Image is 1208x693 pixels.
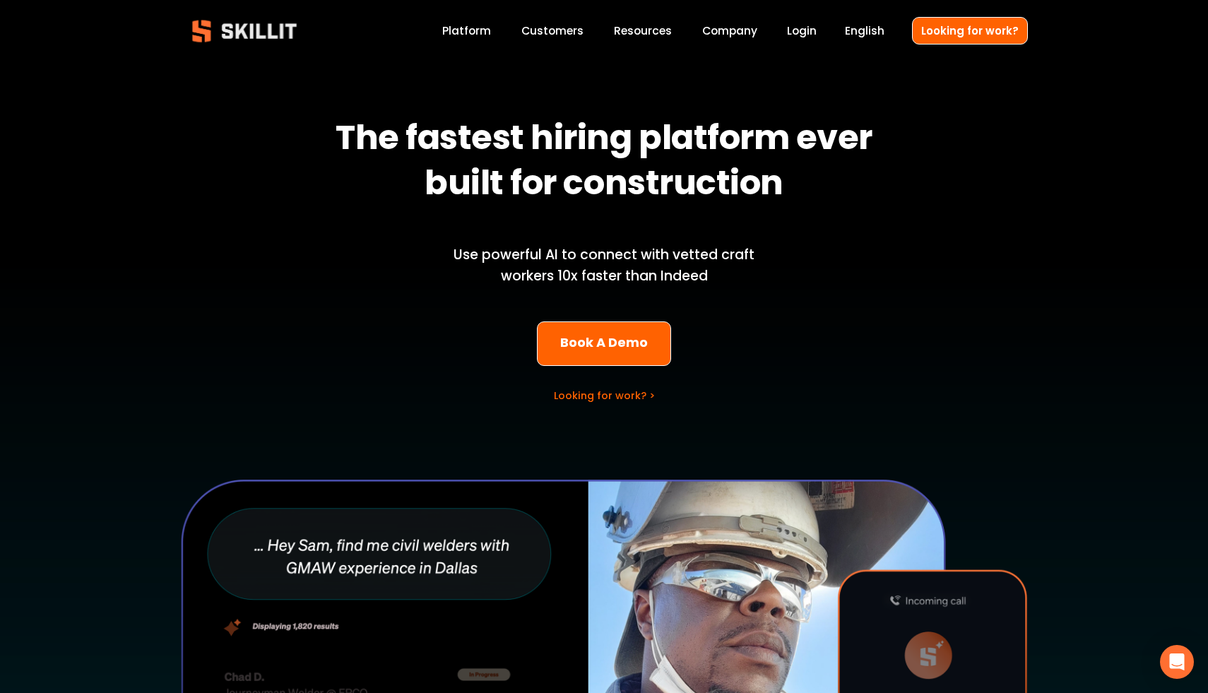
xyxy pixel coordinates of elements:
[180,10,309,52] img: Skillit
[336,112,879,215] strong: The fastest hiring platform ever built for construction
[912,17,1028,45] a: Looking for work?
[614,21,672,40] a: folder dropdown
[430,244,778,288] p: Use powerful AI to connect with vetted craft workers 10x faster than Indeed
[442,21,491,40] a: Platform
[845,21,884,40] div: language picker
[702,21,757,40] a: Company
[554,389,655,403] a: Looking for work? >
[845,23,884,39] span: English
[614,23,672,39] span: Resources
[787,21,817,40] a: Login
[537,321,672,366] a: Book A Demo
[1160,645,1194,679] div: Open Intercom Messenger
[521,21,584,40] a: Customers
